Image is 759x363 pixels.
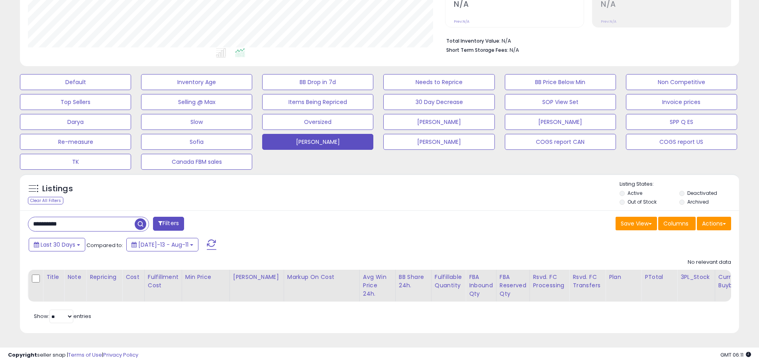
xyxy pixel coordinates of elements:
[8,351,37,359] strong: Copyright
[383,94,494,110] button: 30 Day Decrease
[126,273,141,281] div: Cost
[153,217,184,231] button: Filters
[620,181,739,188] p: Listing States:
[697,217,731,230] button: Actions
[86,241,123,249] span: Compared to:
[20,114,131,130] button: Darya
[141,94,252,110] button: Selling @ Max
[505,134,616,150] button: COGS report CAN
[626,94,737,110] button: Invoice prices
[628,190,642,196] label: Active
[399,273,428,290] div: BB Share 24h.
[628,198,657,205] label: Out of Stock
[663,220,688,228] span: Columns
[20,134,131,150] button: Re-measure
[103,351,138,359] a: Privacy Policy
[20,154,131,170] button: TK
[383,114,494,130] button: [PERSON_NAME]
[67,273,83,281] div: Note
[141,134,252,150] button: Sofia
[287,273,356,281] div: Markup on Cost
[90,273,119,281] div: Repricing
[446,47,508,53] b: Short Term Storage Fees:
[383,74,494,90] button: Needs to Reprice
[262,74,373,90] button: BB Drop in 7d
[626,74,737,90] button: Non Competitive
[616,217,657,230] button: Save View
[687,198,709,205] label: Archived
[42,183,73,194] h5: Listings
[505,94,616,110] button: SOP View Set
[658,217,696,230] button: Columns
[363,273,392,298] div: Avg Win Price 24h.
[446,37,500,44] b: Total Inventory Value:
[626,134,737,150] button: COGS report US
[454,19,469,24] small: Prev: N/A
[505,74,616,90] button: BB Price Below Min
[126,238,198,251] button: [DATE]-13 - Aug-11
[233,273,280,281] div: [PERSON_NAME]
[446,35,725,45] li: N/A
[688,259,731,266] div: No relevant data
[46,273,61,281] div: Title
[500,273,526,298] div: FBA Reserved Qty
[148,273,178,290] div: Fulfillment Cost
[262,114,373,130] button: Oversized
[29,238,85,251] button: Last 30 Days
[141,114,252,130] button: Slow
[677,270,715,302] th: CSV column name: cust_attr_3_3PL_Stock
[68,351,102,359] a: Terms of Use
[469,273,493,298] div: FBA inbound Qty
[20,74,131,90] button: Default
[138,241,188,249] span: [DATE]-13 - Aug-11
[505,114,616,130] button: [PERSON_NAME]
[435,273,462,290] div: Fulfillable Quantity
[533,273,566,290] div: Rsvd. FC Processing
[510,46,519,54] span: N/A
[601,19,616,24] small: Prev: N/A
[141,154,252,170] button: Canada FBM sales
[185,273,226,281] div: Min Price
[606,270,641,302] th: CSV column name: cust_attr_5_Plan
[262,134,373,150] button: [PERSON_NAME]
[720,351,751,359] span: 2025-09-11 06:11 GMT
[641,270,677,302] th: CSV column name: cust_attr_1_PTotal
[609,273,638,281] div: Plan
[8,351,138,359] div: seller snap | |
[141,74,252,90] button: Inventory Age
[262,94,373,110] button: Items Being Repriced
[383,134,494,150] button: [PERSON_NAME]
[681,273,712,281] div: 3PL_Stock
[687,190,717,196] label: Deactivated
[626,114,737,130] button: SPP Q ES
[28,197,63,204] div: Clear All Filters
[34,312,91,320] span: Show: entries
[41,241,75,249] span: Last 30 Days
[20,94,131,110] button: Top Sellers
[645,273,674,281] div: PTotal
[573,273,602,290] div: Rsvd. FC Transfers
[284,270,359,302] th: The percentage added to the cost of goods (COGS) that forms the calculator for Min & Max prices.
